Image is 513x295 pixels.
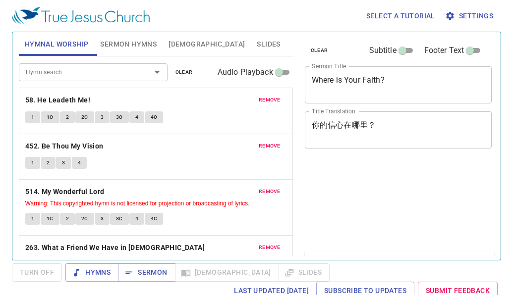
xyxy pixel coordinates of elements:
button: 263. What a Friend We Have in [DEMOGRAPHIC_DATA] [25,242,207,254]
span: 1C [47,214,54,223]
button: Sermon [118,263,175,282]
span: Hymnal Worship [25,38,89,50]
span: 2C [81,214,88,223]
button: Select a tutorial [362,7,439,25]
button: 2C [75,213,94,225]
span: 1C [47,113,54,122]
button: 1 [25,157,40,169]
button: 514. My Wonderful Lord [25,186,106,198]
button: 1 [25,111,40,123]
button: clear [305,45,334,56]
span: 4 [135,113,138,122]
b: 58. He Leadeth Me! [25,94,90,106]
button: 4C [145,213,164,225]
span: Select a tutorial [366,10,435,22]
span: Settings [447,10,493,22]
span: 3C [116,113,123,122]
button: 4 [129,213,144,225]
button: 3 [95,213,110,225]
textarea: 你的信心在哪里？ [312,120,485,139]
span: Subtitle [369,45,397,56]
b: 514. My Wonderful Lord [25,186,105,198]
button: 4 [72,157,87,169]
span: 3 [62,158,65,167]
span: 4 [78,158,81,167]
button: 452. Be Thou My Vision [25,140,105,152]
button: remove [253,94,286,106]
button: 3 [56,157,71,169]
span: remove [259,243,281,252]
span: 2 [66,214,69,223]
span: 2 [47,158,50,167]
button: clear [170,66,199,78]
span: 4C [151,214,158,223]
button: 4 [129,111,144,123]
button: 2 [60,213,75,225]
span: Slides [257,38,280,50]
span: [DEMOGRAPHIC_DATA] [169,38,245,50]
button: Settings [443,7,497,25]
span: 1 [31,214,34,223]
span: 2C [81,113,88,122]
b: 263. What a Friend We Have in [DEMOGRAPHIC_DATA] [25,242,205,254]
button: remove [253,186,286,197]
span: clear [175,68,193,77]
iframe: from-child [301,159,456,247]
button: 58. He Leadeth Me! [25,94,92,106]
b: 452. Be Thou My Vision [25,140,104,152]
button: Hymns [65,263,118,282]
span: remove [259,96,281,104]
button: 2 [41,157,56,169]
span: Sermon Hymns [100,38,157,50]
span: 3C [116,214,123,223]
span: Sermon [126,266,167,279]
span: remove [259,142,281,150]
button: Open [150,65,164,79]
small: Warning: This copyrighted hymn is not licensed for projection or broadcasting of lyrics. [25,200,250,207]
span: 4C [151,113,158,122]
textarea: Where is Your Faith? [312,75,485,94]
button: 3C [110,213,129,225]
span: 4 [135,214,138,223]
button: 1C [41,111,59,123]
span: 3 [101,113,104,122]
button: 3 [95,111,110,123]
span: Audio Playback [218,66,273,78]
span: Hymns [73,266,111,279]
span: clear [311,46,328,55]
button: remove [253,140,286,152]
button: 4C [145,111,164,123]
img: True Jesus Church [12,7,150,25]
span: Footer Text [424,45,464,56]
button: 2C [75,111,94,123]
button: 1 [25,213,40,225]
button: 2 [60,111,75,123]
span: remove [259,187,281,196]
button: remove [253,242,286,253]
span: 1 [31,158,34,167]
button: 1C [41,213,59,225]
span: 1 [31,113,34,122]
button: 3C [110,111,129,123]
span: 2 [66,113,69,122]
span: 3 [101,214,104,223]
